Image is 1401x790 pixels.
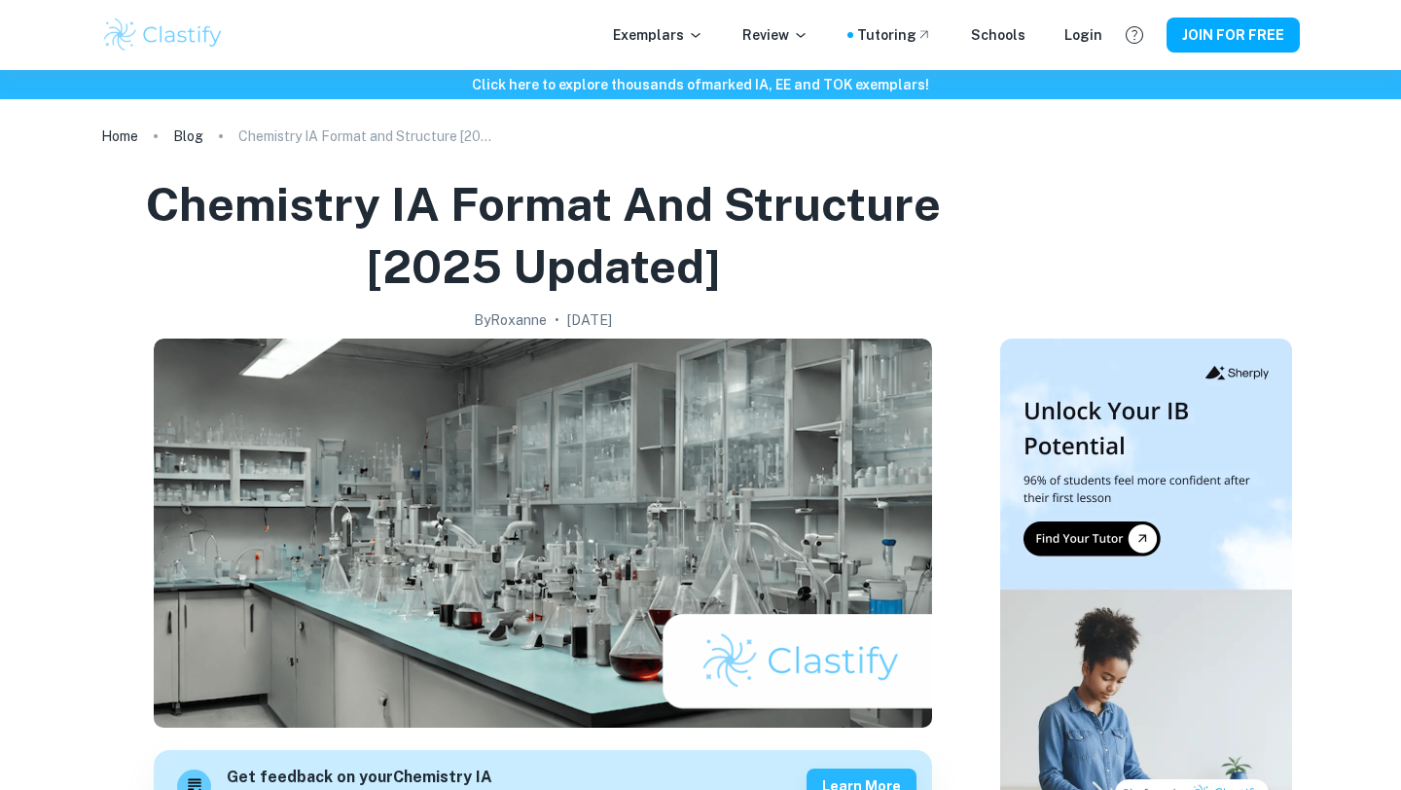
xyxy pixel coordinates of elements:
img: Chemistry IA Format and Structure [2025 updated] cover image [154,339,932,728]
a: Tutoring [857,24,932,46]
a: Home [101,123,138,150]
img: Clastify logo [101,16,225,54]
p: Exemplars [613,24,703,46]
button: Help and Feedback [1118,18,1151,52]
p: Chemistry IA Format and Structure [2025 updated] [238,126,491,147]
p: • [555,309,559,331]
h6: Get feedback on your Chemistry IA [227,766,492,790]
h6: Click here to explore thousands of marked IA, EE and TOK exemplars ! [4,74,1397,95]
h2: By Roxanne [474,309,547,331]
a: Blog [173,123,203,150]
h2: [DATE] [567,309,612,331]
h1: Chemistry IA Format and Structure [2025 updated] [109,173,977,298]
a: Schools [971,24,1025,46]
a: Login [1064,24,1102,46]
p: Review [742,24,808,46]
button: JOIN FOR FREE [1167,18,1300,53]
